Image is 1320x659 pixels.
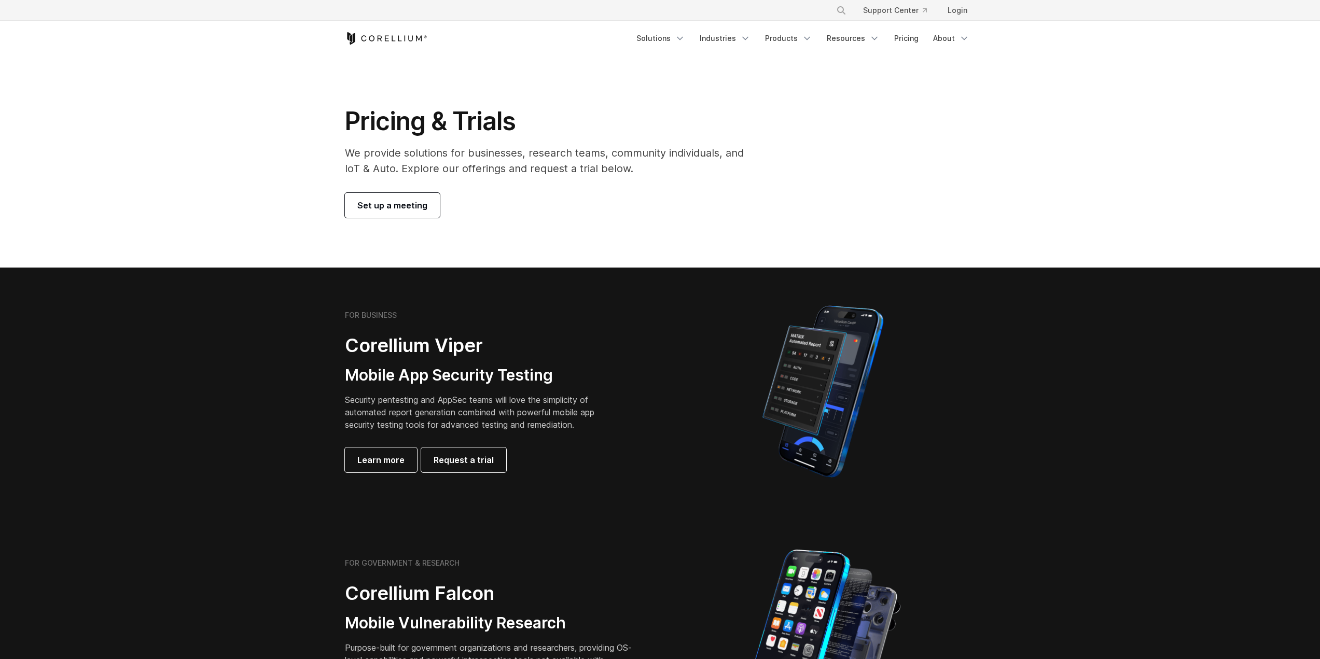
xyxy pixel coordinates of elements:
h2: Corellium Viper [345,334,610,357]
a: Learn more [345,447,417,472]
p: We provide solutions for businesses, research teams, community individuals, and IoT & Auto. Explo... [345,145,758,176]
div: Navigation Menu [630,29,976,48]
a: Solutions [630,29,691,48]
h2: Corellium Falcon [345,582,635,605]
a: Corellium Home [345,32,427,45]
a: Support Center [855,1,935,20]
button: Search [832,1,851,20]
a: Login [939,1,976,20]
h3: Mobile App Security Testing [345,366,610,385]
span: Request a trial [434,454,494,466]
span: Set up a meeting [357,199,427,212]
a: Products [759,29,818,48]
h1: Pricing & Trials [345,106,758,137]
a: Industries [693,29,757,48]
a: About [927,29,976,48]
a: Request a trial [421,447,506,472]
h6: FOR GOVERNMENT & RESEARCH [345,558,460,568]
a: Pricing [888,29,925,48]
h6: FOR BUSINESS [345,311,397,320]
div: Navigation Menu [824,1,976,20]
span: Learn more [357,454,405,466]
h3: Mobile Vulnerability Research [345,613,635,633]
a: Resources [821,29,886,48]
p: Security pentesting and AppSec teams will love the simplicity of automated report generation comb... [345,394,610,431]
a: Set up a meeting [345,193,440,218]
img: Corellium MATRIX automated report on iPhone showing app vulnerability test results across securit... [745,301,901,482]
